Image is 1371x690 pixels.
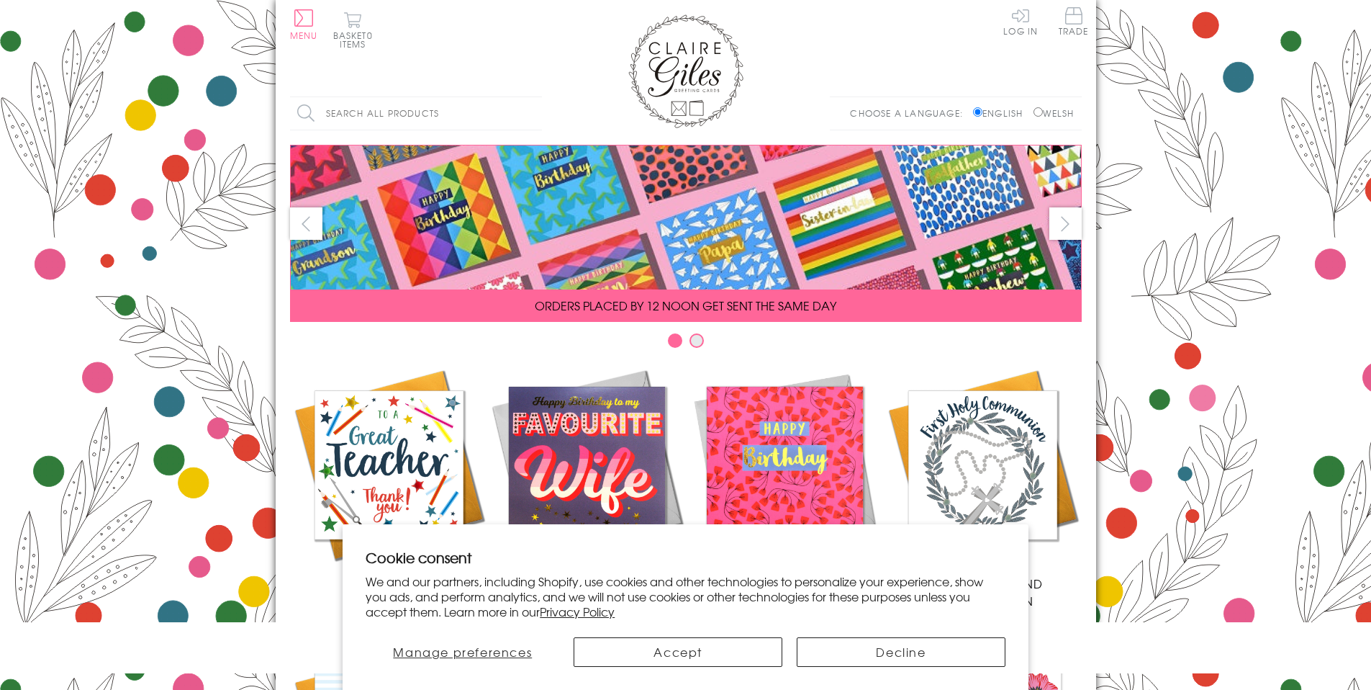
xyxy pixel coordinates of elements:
[686,366,884,592] a: Birthdays
[290,9,318,40] button: Menu
[1003,7,1038,35] a: Log In
[333,12,373,48] button: Basket0 items
[689,333,704,348] button: Carousel Page 2
[668,333,682,348] button: Carousel Page 1 (Current Slide)
[1059,7,1089,38] a: Trade
[366,547,1005,568] h2: Cookie consent
[366,574,1005,619] p: We and our partners, including Shopify, use cookies and other technologies to personalize your ex...
[528,97,542,130] input: Search
[290,366,488,592] a: Academic
[1033,107,1074,120] label: Welsh
[884,366,1082,609] a: Communion and Confirmation
[973,107,982,117] input: English
[393,643,532,660] span: Manage preferences
[1049,207,1082,240] button: next
[1059,7,1089,35] span: Trade
[797,637,1005,667] button: Decline
[366,637,559,667] button: Manage preferences
[535,297,836,314] span: ORDERS PLACED BY 12 NOON GET SENT THE SAME DAY
[340,29,373,50] span: 0 items
[488,366,686,592] a: New Releases
[850,107,970,120] p: Choose a language:
[540,603,615,620] a: Privacy Policy
[574,637,782,667] button: Accept
[1033,107,1043,117] input: Welsh
[290,333,1082,355] div: Carousel Pagination
[628,14,743,128] img: Claire Giles Greetings Cards
[973,107,1030,120] label: English
[290,29,318,42] span: Menu
[290,97,542,130] input: Search all products
[290,207,322,240] button: prev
